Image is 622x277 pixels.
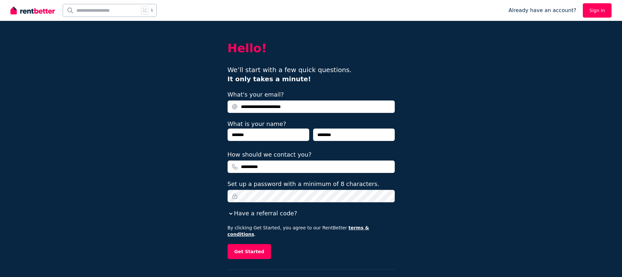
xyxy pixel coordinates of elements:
button: Have a referral code? [228,209,297,218]
span: Already have an account? [508,7,576,14]
a: Sign In [583,3,612,18]
span: We’ll start with a few quick questions. [228,66,352,83]
b: It only takes a minute! [228,75,311,83]
label: What's your email? [228,90,284,99]
button: Get Started [228,244,271,259]
h2: Hello! [228,42,395,55]
img: RentBetter [10,6,55,15]
p: By clicking Get Started, you agree to our RentBetter . [228,224,395,238]
label: What is your name? [228,120,286,127]
label: How should we contact you? [228,150,312,159]
span: k [151,8,153,13]
label: Set up a password with a minimum of 8 characters. [228,179,379,189]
